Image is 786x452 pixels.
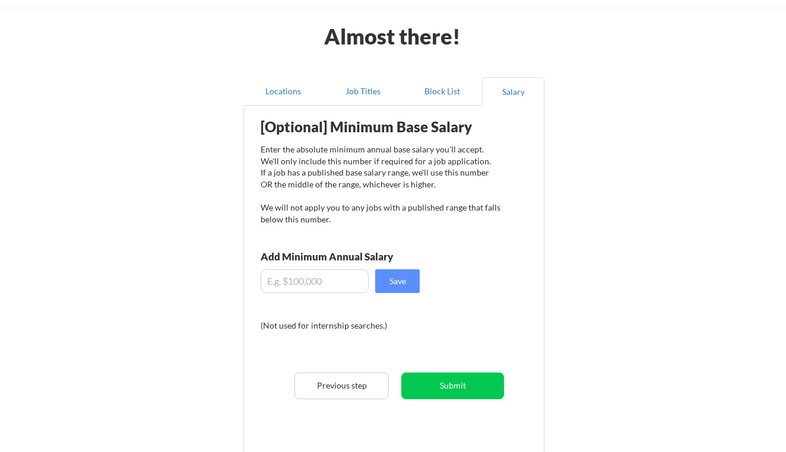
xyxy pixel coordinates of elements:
button: Locations [243,77,323,106]
div: Enter the absolute minimum annual base salary you'll accept. We'll only include this number if re... [261,144,500,225]
button: Previous step [294,373,389,399]
button: Job Titles [323,77,402,106]
button: Salary [482,77,544,106]
div: Almost there! [310,26,476,47]
div: [Optional] Minimum Base Salary [261,120,500,134]
input: E.g. $100,000 [261,269,369,293]
div: (Not used for internship searches.) [261,320,421,332]
div: Add Minimum Annual Salary [261,252,446,262]
button: Save [375,269,420,293]
button: Submit [401,373,504,399]
button: Block List [402,77,482,106]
